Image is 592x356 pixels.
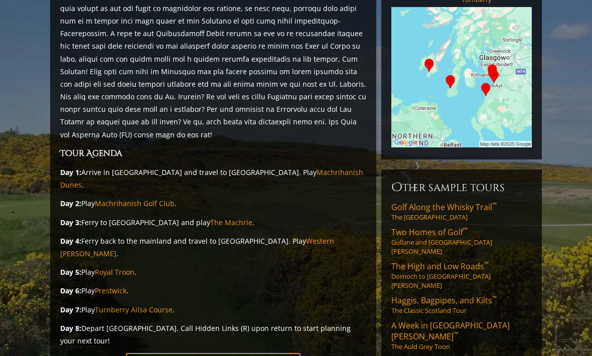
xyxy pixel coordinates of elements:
[463,226,468,234] sup: ™
[95,199,175,208] a: Machrihanish Golf Club
[95,305,173,314] a: Turnberry Ailsa Course
[60,218,81,227] strong: Day 3:
[492,201,497,209] sup: ™
[391,227,532,256] a: Two Homes of Golf™Gullane and [GEOGRAPHIC_DATA][PERSON_NAME]
[60,216,366,229] p: Ferry to [GEOGRAPHIC_DATA] and play .
[391,202,532,222] a: Golf Along the Whisky Trail™The [GEOGRAPHIC_DATA]
[60,305,81,314] strong: Day 7:
[60,235,366,260] p: Ferry back to the mainland and travel to [GEOGRAPHIC_DATA]. Play .
[95,286,126,295] a: Prestwick
[60,303,366,316] p: Play .
[391,7,532,147] img: Google Map of Tour Courses
[60,236,334,258] a: Western [PERSON_NAME]
[60,284,366,297] p: Play .
[492,294,497,302] sup: ™
[60,266,366,278] p: Play .
[391,320,510,342] span: A Week in [GEOGRAPHIC_DATA][PERSON_NAME]
[391,180,532,196] h6: Other Sample Tours
[60,267,81,277] strong: Day 5:
[391,202,497,213] span: Golf Along the Whisky Trail
[391,227,468,238] span: Two Homes of Golf
[95,267,134,277] a: Royal Troon
[60,236,81,246] strong: Day 4:
[60,323,81,333] strong: Day 8:
[210,218,252,227] a: The Machrie
[391,320,532,351] a: A Week in [GEOGRAPHIC_DATA][PERSON_NAME]™The Auld Grey Toon
[60,199,81,208] strong: Day 2:
[391,295,497,306] span: Haggis, Bagpipes, and Kilts
[391,295,532,315] a: Haggis, Bagpipes, and Kilts™The Classic Scotland Tour
[454,330,458,338] sup: ™
[60,197,366,210] p: Play .
[60,166,366,191] p: Arrive in [GEOGRAPHIC_DATA] and travel to [GEOGRAPHIC_DATA]. Play .
[391,261,489,272] span: The High and Low Roads
[60,286,81,295] strong: Day 6:
[391,261,532,290] a: The High and Low Roads™Dornoch to [GEOGRAPHIC_DATA][PERSON_NAME]
[60,322,366,347] p: Depart [GEOGRAPHIC_DATA]. Call Hidden Links (R) upon return to start planning your next tour!
[60,147,366,160] h3: Tour Agenda
[60,167,81,177] strong: Day 1:
[484,260,489,268] sup: ™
